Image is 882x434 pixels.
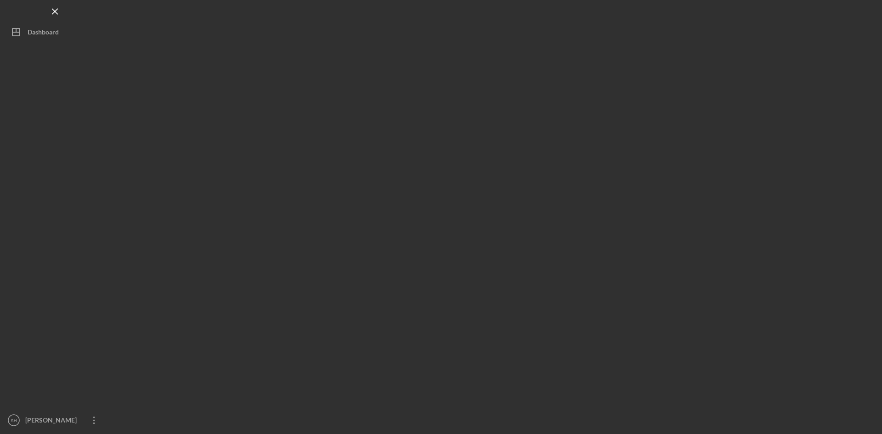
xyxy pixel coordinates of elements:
[5,411,106,429] button: SH[PERSON_NAME]
[23,411,83,432] div: [PERSON_NAME]
[5,23,106,41] button: Dashboard
[11,418,17,423] text: SH
[28,23,59,44] div: Dashboard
